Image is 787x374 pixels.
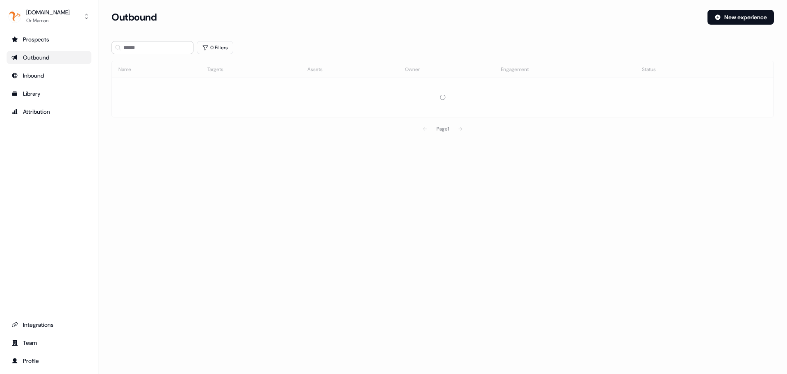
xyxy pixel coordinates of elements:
div: Or Maman [26,16,70,25]
div: Profile [11,357,86,365]
div: Prospects [11,35,86,44]
a: Go to attribution [7,105,91,118]
a: Go to prospects [7,33,91,46]
div: Inbound [11,71,86,80]
div: Attribution [11,108,86,116]
button: 0 Filters [197,41,233,54]
div: Outbound [11,53,86,62]
a: Go to Inbound [7,69,91,82]
button: New experience [707,10,774,25]
a: Go to outbound experience [7,51,91,64]
div: Library [11,89,86,98]
a: Go to integrations [7,318,91,331]
a: Go to profile [7,354,91,367]
div: Team [11,339,86,347]
h3: Outbound [111,11,157,23]
a: Go to templates [7,87,91,100]
div: [DOMAIN_NAME] [26,8,70,16]
button: [DOMAIN_NAME]Or Maman [7,7,91,26]
a: Go to team [7,336,91,349]
div: Integrations [11,321,86,329]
